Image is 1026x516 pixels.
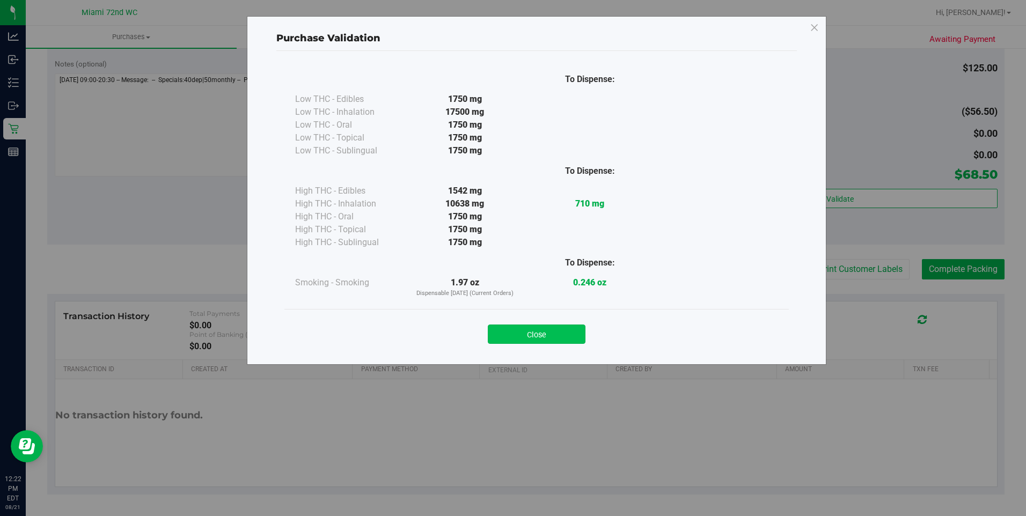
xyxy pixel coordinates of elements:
[402,223,527,236] div: 1750 mg
[402,276,527,298] div: 1.97 oz
[527,73,653,86] div: To Dispense:
[575,198,604,209] strong: 710 mg
[11,430,43,462] iframe: Resource center
[295,197,402,210] div: High THC - Inhalation
[527,256,653,269] div: To Dispense:
[402,93,527,106] div: 1750 mg
[402,210,527,223] div: 1750 mg
[573,277,606,288] strong: 0.246 oz
[295,144,402,157] div: Low THC - Sublingual
[295,119,402,131] div: Low THC - Oral
[295,210,402,223] div: High THC - Oral
[402,289,527,298] p: Dispensable [DATE] (Current Orders)
[402,185,527,197] div: 1542 mg
[295,93,402,106] div: Low THC - Edibles
[295,106,402,119] div: Low THC - Inhalation
[402,106,527,119] div: 17500 mg
[488,325,585,344] button: Close
[527,165,653,178] div: To Dispense:
[295,236,402,249] div: High THC - Sublingual
[276,32,380,44] span: Purchase Validation
[295,223,402,236] div: High THC - Topical
[402,197,527,210] div: 10638 mg
[402,236,527,249] div: 1750 mg
[402,144,527,157] div: 1750 mg
[402,119,527,131] div: 1750 mg
[295,131,402,144] div: Low THC - Topical
[295,185,402,197] div: High THC - Edibles
[295,276,402,289] div: Smoking - Smoking
[402,131,527,144] div: 1750 mg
